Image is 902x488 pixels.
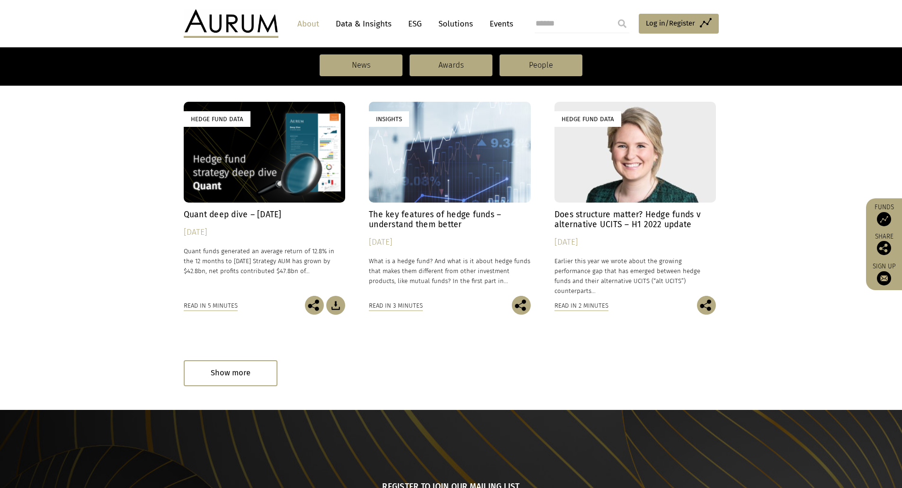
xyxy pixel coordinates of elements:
[331,15,396,33] a: Data & Insights
[500,54,582,76] a: People
[369,256,531,286] p: What is a hedge fund? And what is it about hedge funds that makes them different from other inves...
[184,360,277,386] div: Show more
[293,15,324,33] a: About
[369,236,531,249] div: [DATE]
[184,210,346,220] h4: Quant deep dive – [DATE]
[554,210,716,230] h4: Does structure matter? Hedge funds v alternative UCITS – H1 2022 update
[369,210,531,230] h4: The key features of hedge funds – understand them better
[512,296,531,315] img: Share this post
[485,15,513,33] a: Events
[554,256,716,296] p: Earlier this year we wrote about the growing performance gap that has emerged between hedge funds...
[369,102,531,296] a: Insights The key features of hedge funds – understand them better [DATE] What is a hedge fund? An...
[554,301,608,311] div: Read in 2 minutes
[434,15,478,33] a: Solutions
[305,296,324,315] img: Share this post
[184,301,238,311] div: Read in 5 minutes
[184,102,346,296] a: Hedge Fund Data Quant deep dive – [DATE] [DATE] Quant funds generated an average return of 12.8% ...
[871,203,897,226] a: Funds
[877,212,891,226] img: Access Funds
[184,111,250,127] div: Hedge Fund Data
[871,262,897,285] a: Sign up
[369,111,409,127] div: Insights
[184,9,278,38] img: Aurum
[184,246,346,276] p: Quant funds generated an average return of 12.8% in the 12 months to [DATE] Strategy AUM has grow...
[369,301,423,311] div: Read in 3 minutes
[613,14,632,33] input: Submit
[554,102,716,296] a: Hedge Fund Data Does structure matter? Hedge funds v alternative UCITS – H1 2022 update [DATE] Ea...
[554,111,621,127] div: Hedge Fund Data
[877,241,891,255] img: Share this post
[871,233,897,255] div: Share
[320,54,402,76] a: News
[697,296,716,315] img: Share this post
[410,54,492,76] a: Awards
[184,226,346,239] div: [DATE]
[877,271,891,285] img: Sign up to our newsletter
[639,14,719,34] a: Log in/Register
[554,236,716,249] div: [DATE]
[403,15,427,33] a: ESG
[646,18,695,29] span: Log in/Register
[326,296,345,315] img: Download Article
